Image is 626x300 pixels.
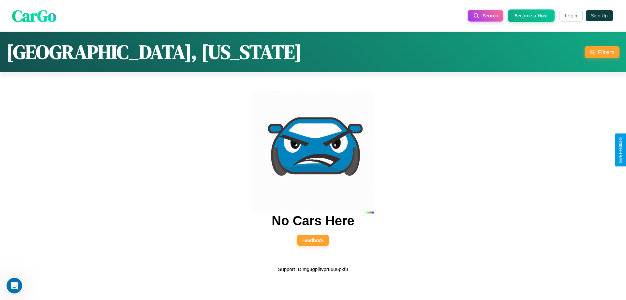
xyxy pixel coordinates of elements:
button: Filters [585,46,619,58]
div: Filters [598,49,614,55]
button: Search [468,10,503,22]
h2: No Cars Here [272,213,354,228]
iframe: Intercom live chat [7,278,22,293]
div: Give Feedback [618,137,623,163]
button: Sign Up [586,10,613,21]
span: Search [483,13,498,19]
button: Login [559,10,583,22]
img: car [252,91,374,213]
p: Support ID: mg3gplltvpr8u06pxf8 [278,265,348,274]
button: Become a Host [508,9,555,22]
h1: [GEOGRAPHIC_DATA], [US_STATE] [7,39,302,65]
span: CarGo [12,4,56,27]
button: Feedback [297,235,329,246]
